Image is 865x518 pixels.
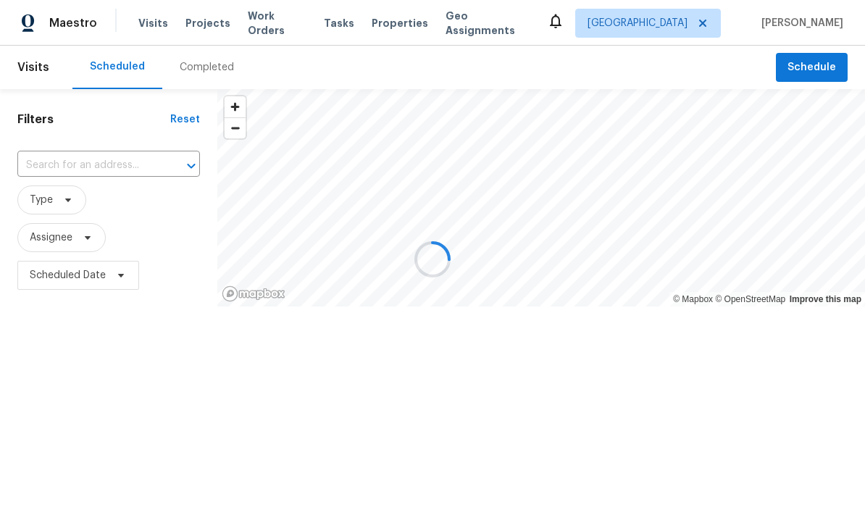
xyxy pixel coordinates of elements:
[225,117,246,138] button: Zoom out
[673,294,713,304] a: Mapbox
[225,118,246,138] span: Zoom out
[715,294,785,304] a: OpenStreetMap
[222,285,285,302] a: Mapbox homepage
[790,294,861,304] a: Improve this map
[225,96,246,117] button: Zoom in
